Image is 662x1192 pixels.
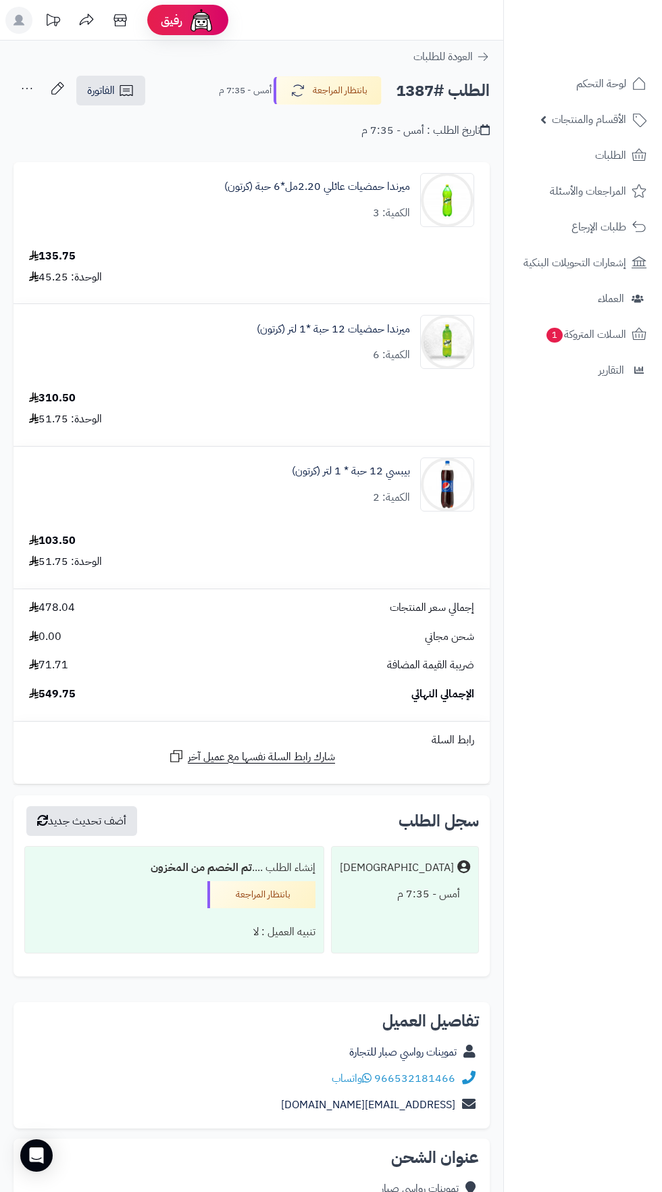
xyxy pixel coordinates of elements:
span: المراجعات والأسئلة [550,182,626,201]
span: الطلبات [595,146,626,165]
a: تموينات رواسي صبار للتجارة [349,1044,457,1060]
span: 71.71 [29,657,68,673]
a: العملاء [512,282,654,315]
span: 1 [546,327,563,343]
span: الإجمالي النهائي [411,687,474,702]
div: 310.50 [29,391,76,406]
a: الطلبات [512,139,654,172]
span: العملاء [598,289,624,308]
a: [EMAIL_ADDRESS][DOMAIN_NAME] [281,1097,455,1113]
div: تاريخ الطلب : أمس - 7:35 م [361,123,490,139]
div: [DEMOGRAPHIC_DATA] [340,860,454,876]
span: شارك رابط السلة نفسها مع عميل آخر [188,749,335,765]
span: 549.75 [29,687,76,702]
span: 478.04 [29,600,75,616]
span: العودة للطلبات [413,49,473,65]
a: إشعارات التحويلات البنكية [512,247,654,279]
div: 135.75 [29,249,76,264]
span: إجمالي سعر المنتجات [390,600,474,616]
b: تم الخصم من المخزون [151,860,252,876]
span: الفاتورة [87,82,115,99]
div: أمس - 7:35 م [340,881,470,908]
a: التقارير [512,354,654,387]
span: السلات المتروكة [545,325,626,344]
img: logo-2.png [570,24,649,52]
a: شارك رابط السلة نفسها مع عميل آخر [168,748,335,765]
div: رابط السلة [19,732,484,748]
button: بانتظار المراجعة [274,76,382,105]
img: 1747566256-XP8G23evkchGmxKUr8YaGb2gsq2hZno4-90x90.jpg [421,315,474,369]
div: الوحدة: 51.75 [29,412,102,427]
a: واتساب [332,1070,372,1087]
a: السلات المتروكة1 [512,318,654,351]
span: التقارير [599,361,624,380]
a: ميرندا حمضيات 12 حبة *1 لتر (كرتون) [257,322,410,337]
a: المراجعات والأسئلة [512,175,654,207]
h2: تفاصيل العميل [24,1013,479,1029]
a: العودة للطلبات [413,49,490,65]
div: تنبيه العميل : لا [33,919,315,945]
div: 103.50 [29,533,76,549]
h3: سجل الطلب [399,813,479,829]
button: أضف تحديث جديد [26,806,137,836]
span: شحن مجاني [425,629,474,645]
div: الوحدة: 45.25 [29,270,102,285]
a: ميرندا حمضيات عائلي 2.20مل*6 حبة (كرتون) [224,179,410,195]
span: إشعارات التحويلات البنكية [524,253,626,272]
small: أمس - 7:35 م [219,84,272,97]
h2: عنوان الشحن [24,1149,479,1166]
a: لوحة التحكم [512,68,654,100]
img: 1747594532-18409223-8150-4f06-d44a-9c8685d0-90x90.jpg [421,457,474,512]
div: الكمية: 6 [373,347,410,363]
span: لوحة التحكم [576,74,626,93]
div: Open Intercom Messenger [20,1139,53,1172]
a: تحديثات المنصة [36,7,70,37]
div: الكمية: 3 [373,205,410,221]
a: 966532181466 [374,1070,455,1087]
a: طلبات الإرجاع [512,211,654,243]
div: الكمية: 2 [373,490,410,505]
span: رفيق [161,12,182,28]
a: الفاتورة [76,76,145,105]
img: ai-face.png [188,7,215,34]
span: الأقسام والمنتجات [552,110,626,129]
div: إنشاء الطلب .... [33,855,315,881]
div: بانتظار المراجعة [207,881,315,908]
span: طلبات الإرجاع [571,218,626,237]
span: 0.00 [29,629,61,645]
span: ضريبة القيمة المضافة [387,657,474,673]
a: بيبسي 12 حبة * 1 لتر (كرتون) [292,464,410,479]
img: 1747544486-c60db756-6ee7-44b0-a7d4-ec449800-90x90.jpg [421,173,474,227]
div: الوحدة: 51.75 [29,554,102,570]
h2: الطلب #1387 [396,77,490,105]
